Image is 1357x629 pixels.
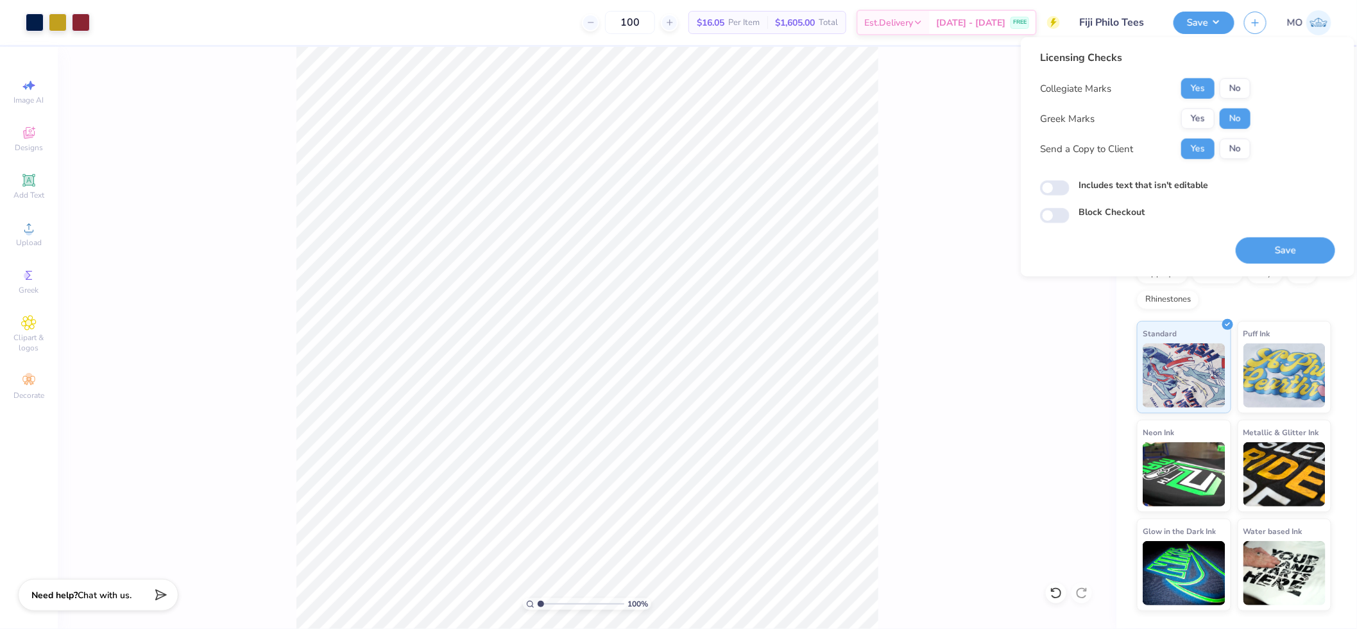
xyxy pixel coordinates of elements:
[1220,78,1250,99] button: No
[1040,82,1111,96] div: Collegiate Marks
[1143,327,1177,340] span: Standard
[1143,343,1225,408] img: Standard
[1013,18,1027,27] span: FREE
[13,390,44,401] span: Decorate
[1243,426,1319,439] span: Metallic & Glitter Ink
[1143,442,1225,506] img: Neon Ink
[1070,10,1164,35] input: Untitled Design
[1143,426,1174,439] span: Neon Ink
[1040,142,1133,157] div: Send a Copy to Client
[6,332,51,353] span: Clipart & logos
[1243,541,1326,605] img: Water based Ink
[1306,10,1331,35] img: Mirabelle Olis
[1079,205,1145,219] label: Block Checkout
[1236,237,1335,264] button: Save
[697,16,724,30] span: $16.05
[1181,78,1215,99] button: Yes
[1243,327,1270,340] span: Puff Ink
[13,190,44,200] span: Add Text
[1040,50,1250,65] div: Licensing Checks
[15,142,43,153] span: Designs
[1040,112,1095,126] div: Greek Marks
[1243,343,1326,408] img: Puff Ink
[819,16,838,30] span: Total
[19,285,39,295] span: Greek
[605,11,655,34] input: – –
[1143,541,1225,605] img: Glow in the Dark Ink
[775,16,815,30] span: $1,605.00
[936,16,1005,30] span: [DATE] - [DATE]
[1079,178,1208,192] label: Includes text that isn't editable
[31,589,78,601] strong: Need help?
[1137,290,1199,309] div: Rhinestones
[1287,10,1331,35] a: MO
[16,237,42,248] span: Upload
[1243,524,1302,538] span: Water based Ink
[627,598,648,610] span: 100 %
[1220,139,1250,159] button: No
[1287,15,1303,30] span: MO
[864,16,913,30] span: Est. Delivery
[728,16,760,30] span: Per Item
[1181,108,1215,129] button: Yes
[14,95,44,105] span: Image AI
[1220,108,1250,129] button: No
[1174,12,1234,34] button: Save
[1181,139,1215,159] button: Yes
[1243,442,1326,506] img: Metallic & Glitter Ink
[78,589,132,601] span: Chat with us.
[1143,524,1216,538] span: Glow in the Dark Ink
